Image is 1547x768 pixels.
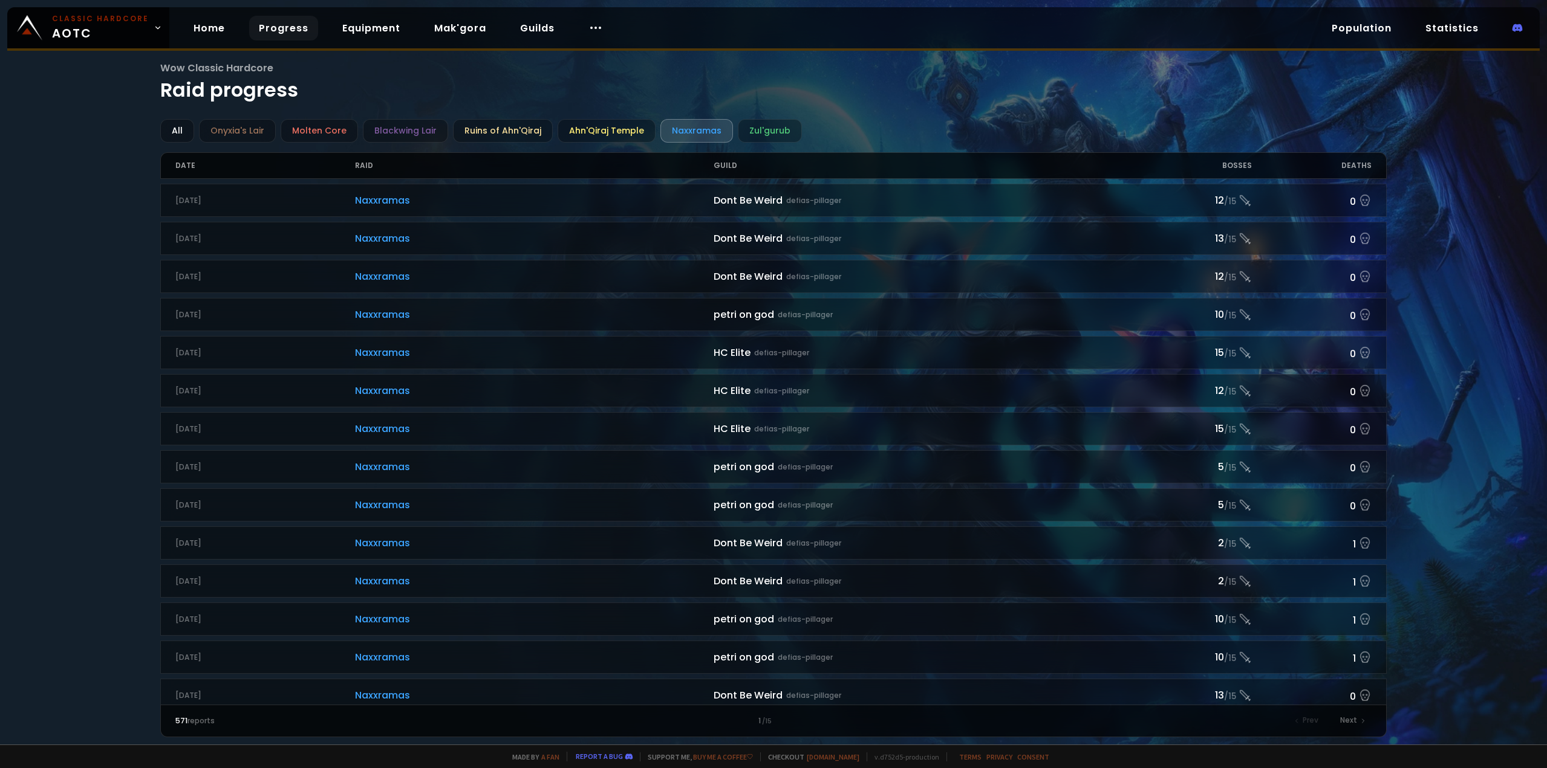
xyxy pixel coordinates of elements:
[281,119,358,143] div: Molten Core
[1132,345,1252,360] div: 15
[160,602,1386,636] a: [DATE]Naxxramaspetri on goddefias-pillager10/151
[754,386,809,396] small: defias-pillager
[1252,686,1372,704] div: 0
[175,309,355,320] div: [DATE]
[714,497,1132,512] div: petri on god
[175,462,355,473] div: [DATE]
[160,641,1386,674] a: [DATE]Naxxramaspetri on goddefias-pillager10/151
[160,298,1386,331] a: [DATE]Naxxramaspetri on goddefias-pillager10/150
[778,462,833,473] small: defias-pillager
[762,717,772,726] small: / 15
[355,535,714,550] span: Naxxramas
[786,233,841,244] small: defias-pillager
[175,576,355,587] div: [DATE]
[1132,383,1252,398] div: 12
[714,269,1132,284] div: Dont Be Weird
[807,752,859,761] a: [DOMAIN_NAME]
[184,16,235,40] a: Home
[160,450,1386,483] a: [DATE]Naxxramaspetri on goddefias-pillager5/150
[1132,231,1252,246] div: 13
[1224,538,1236,550] small: / 15
[160,564,1386,598] a: [DATE]NaxxramasDont Be Weirddefias-pillager2/151
[1132,307,1252,322] div: 10
[1224,576,1236,589] small: / 15
[1224,234,1236,246] small: / 15
[199,119,276,143] div: Onyxia's Lair
[160,679,1386,712] a: [DATE]NaxxramasDont Be Weirddefias-pillager13/150
[959,752,982,761] a: Terms
[660,119,733,143] div: Naxxramas
[1224,196,1236,208] small: / 15
[714,345,1132,360] div: HC Elite
[160,374,1386,407] a: [DATE]NaxxramasHC Elitedefias-pillager12/150
[541,752,559,761] a: a fan
[1252,268,1372,285] div: 0
[714,383,1132,398] div: HC Elite
[1224,310,1236,322] small: / 15
[1252,534,1372,552] div: 1
[160,119,194,143] div: All
[738,119,802,143] div: Zul'gurub
[355,193,714,208] span: Naxxramas
[355,688,714,703] span: Naxxramas
[1132,193,1252,208] div: 12
[714,307,1132,322] div: petri on god
[1224,500,1236,512] small: / 15
[475,715,1073,726] div: 1
[160,526,1386,560] a: [DATE]NaxxramasDont Be Weirddefias-pillager2/151
[1252,153,1372,178] div: Deaths
[786,271,841,282] small: defias-pillager
[1252,306,1372,323] div: 0
[714,231,1132,246] div: Dont Be Weird
[714,573,1132,589] div: Dont Be Weird
[355,383,714,398] span: Naxxramas
[1252,344,1372,361] div: 0
[175,195,355,206] div: [DATE]
[1252,230,1372,247] div: 0
[714,421,1132,436] div: HC Elite
[714,688,1132,703] div: Dont Be Weird
[754,347,809,358] small: defias-pillager
[175,715,187,726] span: 571
[425,16,496,40] a: Mak'gora
[714,650,1132,665] div: petri on god
[714,535,1132,550] div: Dont Be Weird
[1252,648,1372,666] div: 1
[175,386,355,396] div: [DATE]
[1252,192,1372,209] div: 0
[1224,272,1236,284] small: / 15
[1132,153,1252,178] div: Bosses
[160,60,1386,105] h1: Raid progress
[1132,611,1252,627] div: 10
[52,13,149,42] span: AOTC
[1017,752,1049,761] a: Consent
[355,231,714,246] span: Naxxramas
[778,500,833,511] small: defias-pillager
[355,459,714,474] span: Naxxramas
[160,488,1386,521] a: [DATE]Naxxramaspetri on goddefias-pillager5/150
[52,13,149,24] small: Classic Hardcore
[1252,496,1372,514] div: 0
[778,614,833,625] small: defias-pillager
[1416,16,1488,40] a: Statistics
[754,424,809,434] small: defias-pillager
[558,119,656,143] div: Ahn'Qiraj Temple
[355,307,714,322] span: Naxxramas
[1224,653,1236,665] small: / 15
[1252,382,1372,399] div: 0
[760,752,859,761] span: Checkout
[778,652,833,663] small: defias-pillager
[1252,420,1372,437] div: 0
[175,715,474,726] div: reports
[1224,462,1236,474] small: / 15
[355,611,714,627] span: Naxxramas
[786,690,841,701] small: defias-pillager
[786,576,841,587] small: defias-pillager
[160,184,1386,217] a: [DATE]NaxxramasDont Be Weirddefias-pillager12/150
[1252,458,1372,476] div: 0
[175,424,355,434] div: [DATE]
[1333,712,1372,729] div: Next
[778,309,833,320] small: defias-pillager
[355,345,714,360] span: Naxxramas
[576,752,623,761] a: Report a bug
